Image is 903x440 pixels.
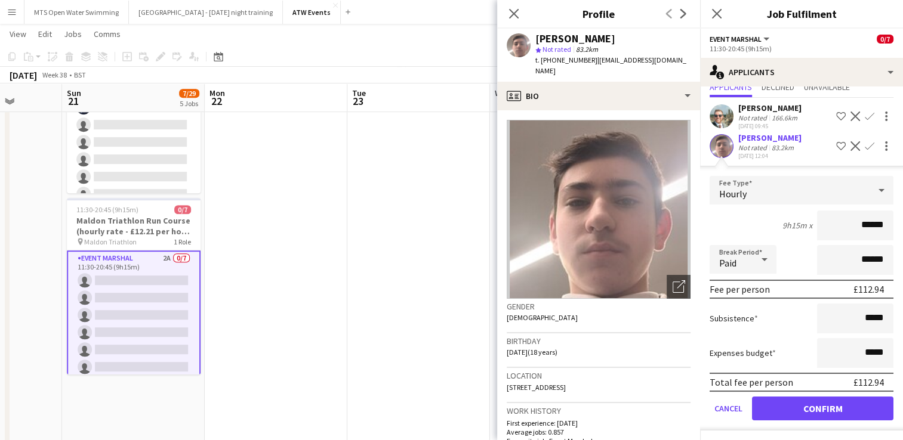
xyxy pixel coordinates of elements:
[65,94,81,108] span: 21
[507,405,691,416] h3: Work history
[497,82,700,110] div: Bio
[710,313,758,324] label: Subsistence
[507,419,691,427] p: First experience: [DATE]
[507,348,557,357] span: [DATE] (18 years)
[738,143,769,152] div: Not rated
[710,348,776,358] label: Expenses budget
[350,94,366,108] span: 23
[700,58,903,86] div: Applicants
[94,29,121,39] span: Comms
[5,26,31,42] a: View
[769,113,800,122] div: 166.6km
[543,45,571,54] span: Not rated
[710,83,752,91] span: Applicants
[497,6,700,21] h3: Profile
[710,35,762,44] span: Event Marshal
[700,6,903,21] h3: Job Fulfilment
[10,29,26,39] span: View
[352,88,366,98] span: Tue
[507,383,566,392] span: [STREET_ADDRESS]
[710,44,893,53] div: 11:30-20:45 (9h15m)
[762,83,794,91] span: Declined
[67,215,201,237] h3: Maldon Triathlon Run Course (hourly rate - £12.21 per hour if over 21
[535,33,615,44] div: [PERSON_NAME]
[38,29,52,39] span: Edit
[667,275,691,299] div: Open photos pop-in
[769,143,796,152] div: 83.2km
[209,88,225,98] span: Mon
[39,70,69,79] span: Week 38
[710,35,771,44] button: Event Marshal
[507,370,691,381] h3: Location
[76,205,138,214] span: 11:30-20:45 (9h15m)
[64,29,82,39] span: Jobs
[74,70,86,79] div: BST
[738,152,802,160] div: [DATE] 12:04
[129,1,283,24] button: [GEOGRAPHIC_DATA] - [DATE] night training
[507,301,691,312] h3: Gender
[33,26,57,42] a: Edit
[877,35,893,44] span: 0/7
[180,99,199,108] div: 5 Jobs
[507,120,691,299] img: Crew avatar or photo
[24,1,129,24] button: MTS Open Water Swimming
[853,283,884,295] div: £112.94
[738,122,802,130] div: [DATE] 09:45
[59,26,87,42] a: Jobs
[179,89,199,98] span: 7/29
[67,88,81,98] span: Sun
[507,336,691,346] h3: Birthday
[493,94,510,108] span: 24
[67,198,201,374] app-job-card: 11:30-20:45 (9h15m)0/7Maldon Triathlon Run Course (hourly rate - £12.21 per hour if over 21 Maldo...
[67,250,201,397] app-card-role: Event Marshal2A0/711:30-20:45 (9h15m)
[174,205,191,214] span: 0/7
[804,83,850,91] span: Unavailable
[89,26,125,42] a: Comms
[208,94,225,108] span: 22
[752,396,893,420] button: Confirm
[719,188,747,200] span: Hourly
[174,237,191,246] span: 1 Role
[535,55,686,75] span: | [EMAIL_ADDRESS][DOMAIN_NAME]
[710,376,793,388] div: Total fee per person
[84,237,137,246] span: Maldon Triathlon
[574,45,600,54] span: 83.2km
[738,132,802,143] div: [PERSON_NAME]
[853,376,884,388] div: £112.94
[535,55,597,64] span: t. [PHONE_NUMBER]
[283,1,341,24] button: ATW Events
[782,220,812,231] div: 9h15m x
[507,427,691,436] p: Average jobs: 0.857
[738,113,769,122] div: Not rated
[719,257,736,269] span: Paid
[495,88,510,98] span: Wed
[710,396,747,420] button: Cancel
[507,313,578,322] span: [DEMOGRAPHIC_DATA]
[710,283,770,295] div: Fee per person
[10,69,37,81] div: [DATE]
[738,103,802,113] div: [PERSON_NAME]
